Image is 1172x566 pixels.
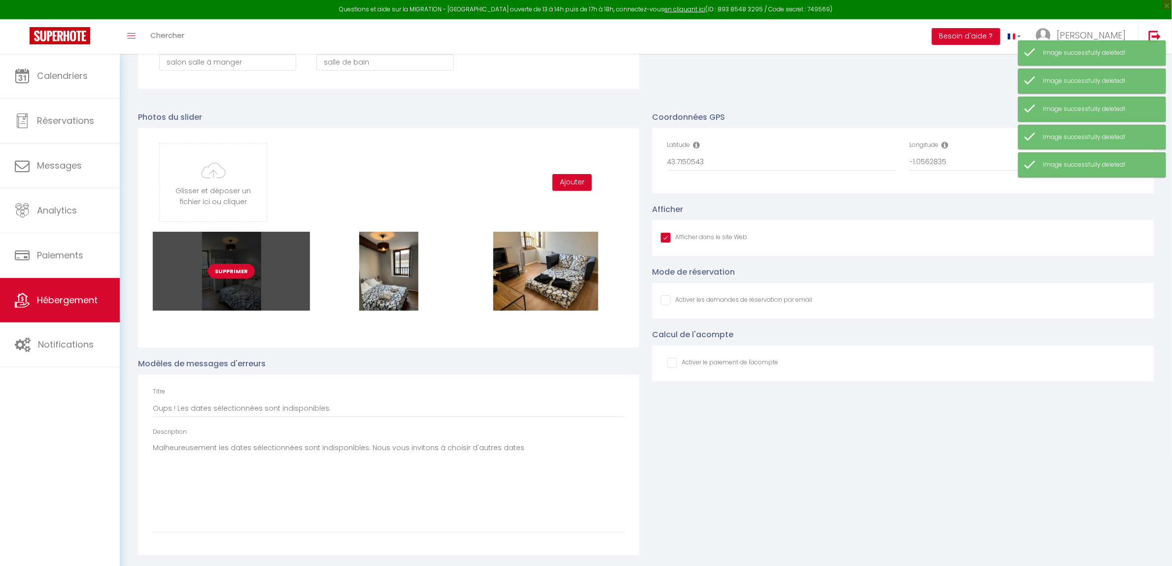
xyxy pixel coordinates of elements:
span: Hébergement [37,294,98,306]
label: Latitude [667,141,690,150]
span: Paiements [37,249,83,261]
a: en cliquant ici [665,5,706,13]
label: Modèles de messages d'erreurs [138,357,266,370]
a: ... [PERSON_NAME] [1029,19,1138,54]
label: Coordonnées GPS [653,111,725,123]
a: Chercher [143,19,192,54]
span: Analytics [37,204,77,216]
span: Chercher [150,30,184,40]
label: Description [153,427,187,437]
label: Afficher [653,203,684,215]
button: Ajouter [552,174,592,191]
img: ... [1036,28,1051,43]
div: Image successfully deleted! [1043,48,1156,58]
span: Messages [37,159,82,172]
div: Image successfully deleted! [1043,160,1156,170]
span: Calendriers [37,70,88,82]
span: Réservations [37,114,94,127]
span: [PERSON_NAME] [1057,29,1126,41]
label: Titre [153,387,165,396]
div: Image successfully deleted! [1043,76,1156,86]
div: Image successfully deleted! [1043,105,1156,114]
p: Photos du slider [138,111,639,123]
img: Super Booking [30,27,90,44]
span: Notifications [38,338,94,351]
button: Besoin d'aide ? [932,28,1000,45]
img: logout [1149,30,1161,42]
label: Mode de réservation [653,266,735,278]
label: Calcul de l'acompte [653,328,734,341]
label: Longitude [909,141,938,150]
div: Image successfully deleted! [1043,133,1156,142]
